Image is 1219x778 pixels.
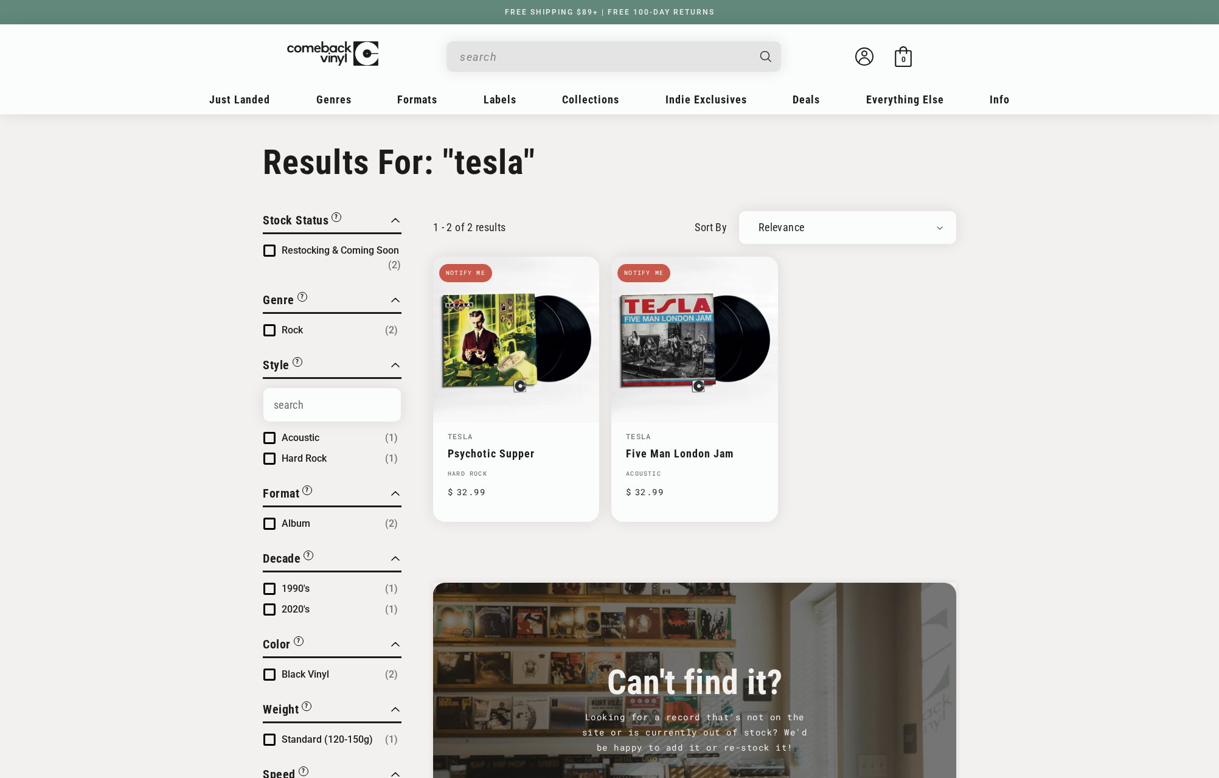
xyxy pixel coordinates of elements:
span: Genres [316,93,352,106]
a: Five Man London Jam [626,447,763,460]
span: Genre [263,293,294,307]
a: Tesla [448,431,473,441]
span: Number of products: (2) [388,258,401,273]
input: Search Options [263,388,401,422]
span: Style [263,358,290,372]
span: Number of products: (1) [385,582,398,596]
span: Decade [263,551,300,566]
span: Collections [562,93,619,106]
span: Format [263,486,299,501]
a: Psychotic Supper [448,447,585,460]
span: Indie Exclusives [665,93,747,106]
span: 2020's [282,603,310,615]
button: Filter by Stock Status [263,211,341,232]
p: 1 - 2 of 2 results [433,221,505,234]
span: Acoustic [282,432,319,443]
span: Black Vinyl [282,669,329,680]
input: search [460,44,748,69]
span: Stock Status [263,213,328,227]
h3: Can't find it? [464,669,926,697]
button: Filter by Format [263,484,312,505]
span: Standard (120-150g) [282,734,373,745]
span: Color [263,637,291,651]
span: Number of products: (2) [385,516,398,531]
p: Looking for a record that's not on the site or is currently out of stock? We'd be happy to add it... [579,709,810,755]
span: Number of products: (2) [385,667,398,682]
span: Album [282,518,310,529]
div: Search [446,41,781,72]
button: Filter by Weight [263,700,311,721]
span: 0 [901,55,906,64]
label: sort by [695,219,727,235]
button: Filter by Decade [263,549,313,571]
span: Info [990,93,1010,106]
span: Formats [397,93,437,106]
span: Number of products: (1) [385,732,398,747]
button: Search [750,41,783,72]
span: Number of products: (1) [385,451,398,466]
span: Number of products: (1) [385,602,398,617]
button: Filter by Color [263,635,304,656]
span: Deals [793,93,820,106]
span: Weight [263,702,299,717]
span: 1990's [282,583,310,594]
button: Filter by Style [263,356,302,377]
span: Rock [282,324,303,336]
h1: Results For: "tesla" [263,142,956,182]
a: FREE SHIPPING $89+ | FREE 100-DAY RETURNS [493,8,727,16]
span: Restocking & Coming Soon [282,245,399,256]
span: Number of products: (1) [385,431,398,445]
button: Filter by Genre [263,291,307,312]
span: Number of products: (2) [385,323,398,338]
span: Everything Else [866,93,944,106]
a: Tesla [626,431,651,441]
span: Hard Rock [282,453,327,464]
span: Just Landed [209,93,270,106]
span: Labels [484,93,516,106]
